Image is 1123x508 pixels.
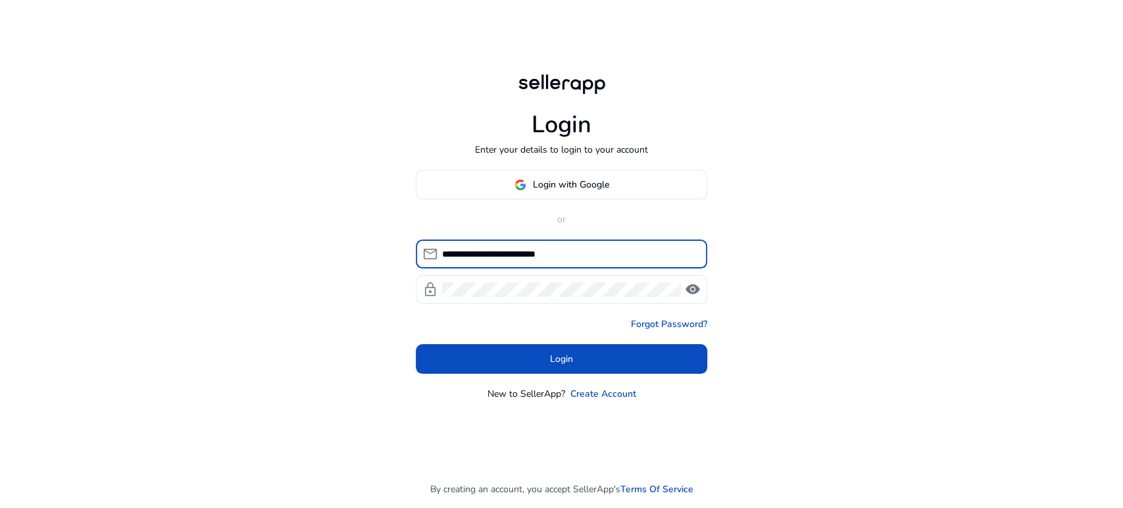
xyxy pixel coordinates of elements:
img: google-logo.svg [514,179,526,191]
button: Login [416,344,707,374]
span: lock [422,282,438,297]
h1: Login [532,111,591,139]
span: Login with Google [533,178,609,191]
a: Terms Of Service [620,482,693,496]
a: Create Account [570,387,636,401]
a: Forgot Password? [631,317,707,331]
p: or [416,213,707,226]
button: Login with Google [416,170,707,199]
span: Login [550,352,573,366]
p: New to SellerApp? [487,387,565,401]
p: Enter your details to login to your account [475,143,648,157]
span: visibility [685,282,701,297]
span: mail [422,246,438,262]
